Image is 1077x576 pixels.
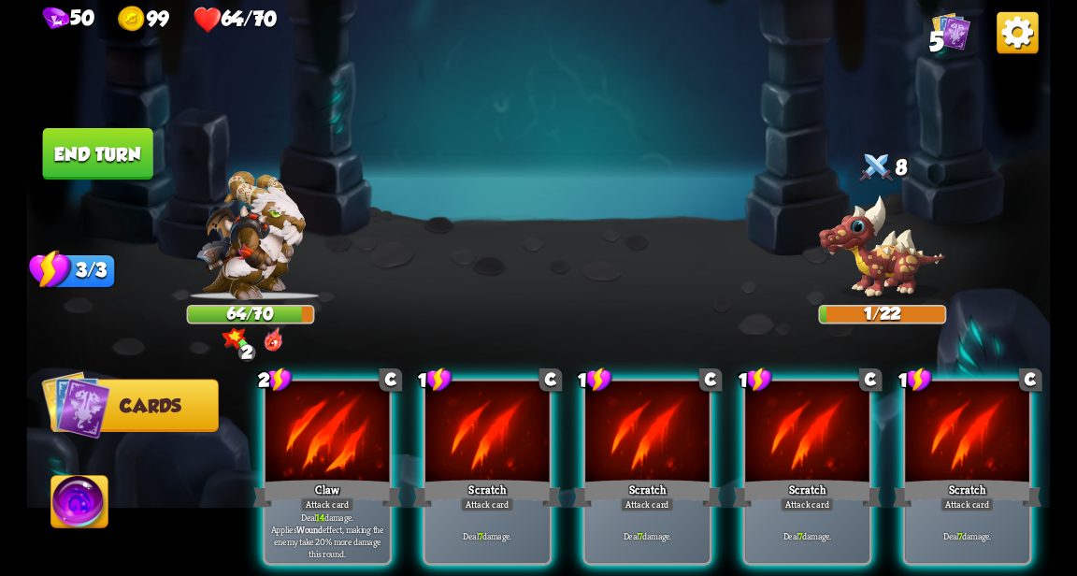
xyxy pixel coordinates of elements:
[588,529,706,541] p: Deal damage.
[578,367,612,393] div: 1
[798,529,802,541] b: 7
[997,12,1038,53] img: OptionsButton.png
[316,511,323,524] b: 14
[42,370,111,439] img: Cards_Icon.png
[413,477,562,510] div: Scratch
[818,148,946,189] div: 8
[620,497,674,512] div: Attack card
[296,524,323,536] b: Wound
[253,477,402,510] div: Claw
[739,367,773,393] div: 1
[50,254,115,288] div: 3/3
[51,476,108,534] img: Ability_Icon.png
[195,171,305,300] img: Barbarian_Dragon.png
[479,529,482,541] b: 7
[188,307,312,323] div: 64/70
[1019,368,1042,392] div: C
[818,194,946,300] img: Spikey_Dragon.png
[193,6,276,35] div: Health
[223,328,248,350] img: BonusDamageIcon.png
[859,368,883,392] div: C
[43,7,70,33] img: gem.png
[380,368,403,392] div: C
[958,529,962,541] b: 7
[258,367,293,393] div: 2
[120,396,181,417] span: Cards
[238,344,256,362] div: 2
[118,6,147,35] img: gold.png
[932,12,970,53] div: View all the cards in your deck
[733,477,882,510] div: Scratch
[781,497,835,512] div: Attack card
[50,380,219,432] button: Cards
[898,367,933,393] div: 1
[268,511,386,560] p: Deal damage. Applies effect, making the enemy take 20% more damage this round.
[418,367,452,393] div: 1
[29,249,72,290] img: Stamina_Icon.png
[460,497,514,512] div: Attack card
[639,529,642,541] b: 7
[893,477,1041,510] div: Scratch
[43,128,153,180] button: End turn
[118,6,169,35] div: Gold
[929,25,943,56] span: 5
[573,477,722,510] div: Scratch
[699,368,723,392] div: C
[264,326,283,352] img: DragonFury.png
[820,307,944,323] div: 1/22
[941,497,995,512] div: Attack card
[43,7,94,33] div: Gems
[539,368,563,392] div: C
[909,529,1027,541] p: Deal damage.
[932,12,970,50] img: Cards_Icon.png
[300,497,354,512] div: Attack card
[749,529,867,541] p: Deal damage.
[428,529,546,541] p: Deal damage.
[193,6,222,35] img: health.png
